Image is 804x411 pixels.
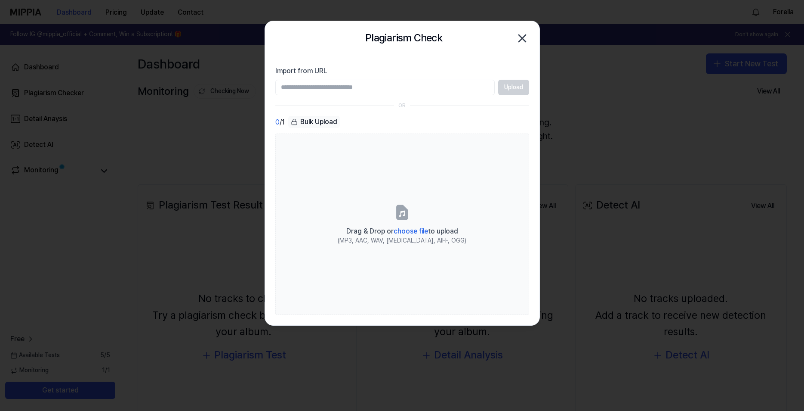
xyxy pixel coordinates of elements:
div: / 1 [275,116,285,128]
div: OR [398,102,406,109]
label: Import from URL [275,66,529,76]
span: 0 [275,117,280,128]
span: Drag & Drop or to upload [346,227,458,235]
span: choose file [394,227,428,235]
button: Bulk Upload [288,116,340,128]
div: (MP3, AAC, WAV, [MEDICAL_DATA], AIFF, OGG) [338,237,466,245]
h2: Plagiarism Check [365,30,442,46]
